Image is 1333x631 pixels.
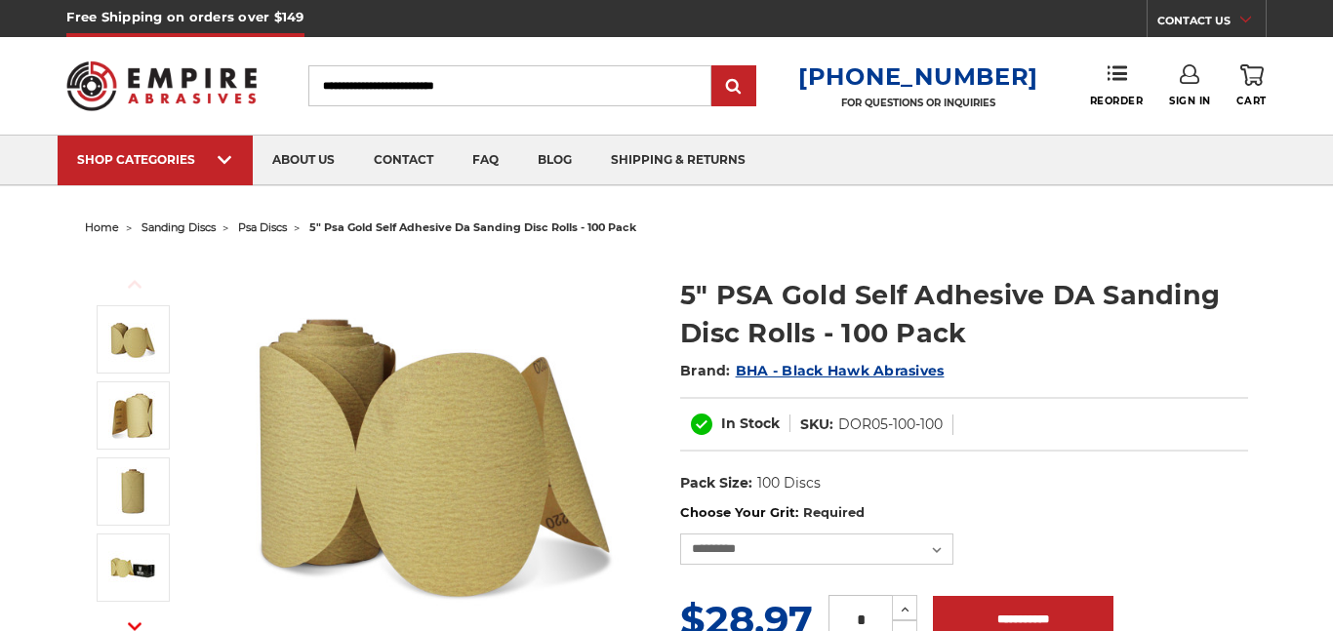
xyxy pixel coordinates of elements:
a: BHA - Black Hawk Abrasives [736,362,945,379]
span: 5" psa gold self adhesive da sanding disc rolls - 100 pack [309,220,636,234]
a: about us [253,136,354,185]
a: Reorder [1090,64,1144,106]
a: sanding discs [141,220,216,234]
a: [PHONE_NUMBER] [798,62,1038,91]
img: Black hawk abrasives gold psa discs on a roll [108,543,157,592]
img: 5" PSA Gold Sanding Discs on a Roll [108,391,157,440]
span: In Stock [721,414,780,432]
a: faq [453,136,518,185]
input: Submit [714,67,753,106]
h1: 5" PSA Gold Self Adhesive DA Sanding Disc Rolls - 100 Pack [680,276,1248,352]
div: SHOP CATEGORIES [77,152,233,167]
dd: DOR05-100-100 [838,414,943,435]
p: FOR QUESTIONS OR INQUIRIES [798,97,1038,109]
img: Empire Abrasives [66,49,256,123]
a: shipping & returns [591,136,765,185]
dt: SKU: [800,414,833,435]
span: Cart [1236,95,1266,107]
dd: 100 Discs [757,473,821,493]
span: Reorder [1090,95,1144,107]
img: 5" Sticky Backed Sanding Discs on a roll [108,315,157,364]
a: Cart [1236,64,1266,107]
img: 5 inch gold discs on a roll [108,467,157,516]
a: CONTACT US [1157,10,1266,37]
label: Choose Your Grit: [680,503,1248,523]
a: psa discs [238,220,287,234]
a: home [85,220,119,234]
span: Sign In [1169,95,1211,107]
button: Previous [111,263,158,305]
a: contact [354,136,453,185]
small: Required [803,504,865,520]
span: Brand: [680,362,731,379]
a: blog [518,136,591,185]
dt: Pack Size: [680,473,752,493]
